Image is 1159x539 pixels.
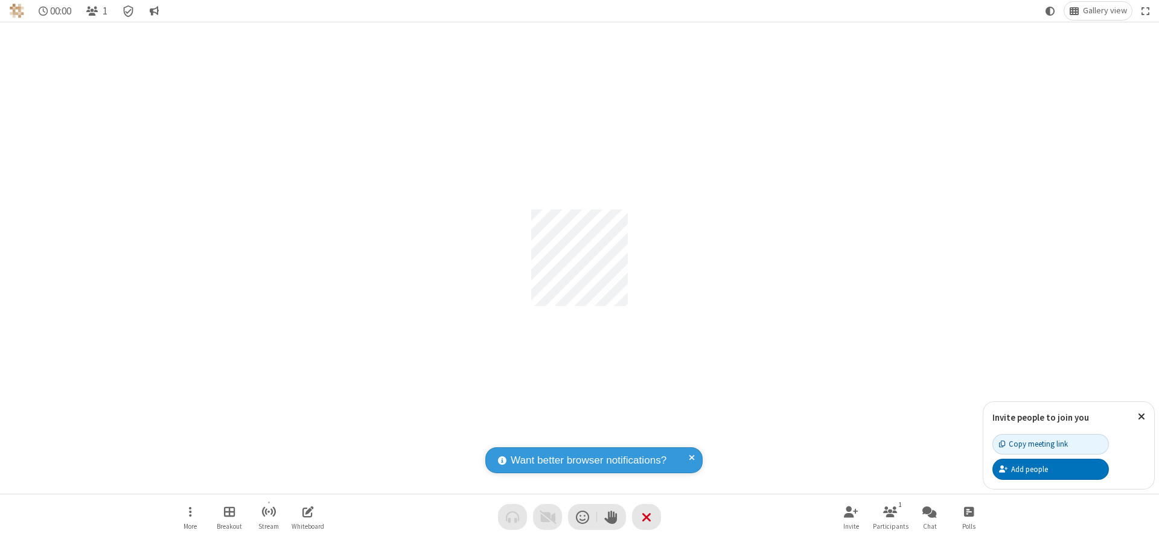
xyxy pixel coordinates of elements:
span: Whiteboard [292,523,324,530]
button: Open chat [912,500,948,534]
button: Open participant list [81,2,112,20]
span: Stream [258,523,279,530]
div: 1 [895,499,905,510]
div: Timer [34,2,77,20]
button: Audio problem - check your Internet connection or call by phone [498,504,527,530]
button: Start streaming [251,500,287,534]
button: Manage Breakout Rooms [211,500,247,534]
button: Open menu [172,500,208,534]
button: Change layout [1064,2,1132,20]
div: Copy meeting link [999,438,1068,450]
button: Invite participants (Alt+I) [833,500,869,534]
span: Polls [962,523,975,530]
span: More [184,523,197,530]
button: Copy meeting link [992,434,1109,454]
img: QA Selenium DO NOT DELETE OR CHANGE [10,4,24,18]
span: Participants [873,523,908,530]
button: Video [533,504,562,530]
button: Raise hand [597,504,626,530]
label: Invite people to join you [992,412,1089,423]
button: Using system theme [1041,2,1060,20]
span: 00:00 [50,5,71,17]
span: 1 [103,5,107,17]
button: Conversation [144,2,164,20]
button: Fullscreen [1137,2,1155,20]
span: Breakout [217,523,242,530]
button: Open shared whiteboard [290,500,326,534]
button: Close popover [1129,402,1154,432]
span: Chat [923,523,937,530]
button: Open poll [951,500,987,534]
span: Invite [843,523,859,530]
span: Want better browser notifications? [511,453,666,468]
button: Open participant list [872,500,908,534]
button: End or leave meeting [632,504,661,530]
span: Gallery view [1083,6,1127,16]
button: Add people [992,459,1109,479]
button: Send a reaction [568,504,597,530]
div: Meeting details Encryption enabled [117,2,140,20]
